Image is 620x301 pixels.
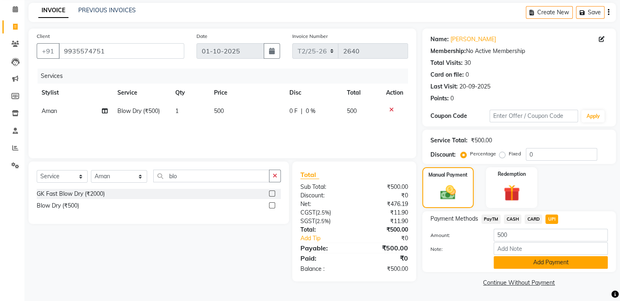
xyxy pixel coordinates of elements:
[526,6,573,19] button: Create New
[209,84,285,102] th: Price
[525,215,542,224] span: CARD
[38,3,68,18] a: INVOICE
[481,215,501,224] span: PayTM
[354,200,414,208] div: ₹476.19
[306,107,316,115] span: 0 %
[494,229,608,241] input: Amount
[354,208,414,217] div: ₹11.90
[289,107,298,115] span: 0 F
[37,190,105,198] div: GK Fast Blow Dry (₹2000)
[504,215,521,224] span: CASH
[300,217,315,225] span: SGST
[490,110,578,122] input: Enter Offer / Coupon Code
[470,150,496,157] label: Percentage
[117,107,160,115] span: Blow Dry (₹500)
[499,183,525,203] img: _gift.svg
[498,170,526,178] label: Redemption
[317,209,329,216] span: 2.5%
[466,71,469,79] div: 0
[581,110,605,122] button: Apply
[153,170,269,182] input: Search or Scan
[42,107,57,115] span: Aman
[294,253,354,263] div: Paid:
[285,84,342,102] th: Disc
[430,150,456,159] div: Discount:
[38,69,414,84] div: Services
[424,279,614,287] a: Continue Without Payment
[170,84,209,102] th: Qty
[428,171,468,179] label: Manual Payment
[430,215,478,223] span: Payment Methods
[430,35,449,44] div: Name:
[292,33,328,40] label: Invoice Number
[424,246,488,253] label: Note:
[59,43,184,59] input: Search by Name/Mobile/Email/Code
[424,232,488,239] label: Amount:
[294,243,354,253] div: Payable:
[294,183,354,191] div: Sub Total:
[37,84,113,102] th: Stylist
[435,184,461,201] img: _cash.svg
[494,256,608,269] button: Add Payment
[494,242,608,255] input: Add Note
[354,253,414,263] div: ₹0
[354,243,414,253] div: ₹500.00
[294,226,354,234] div: Total:
[354,226,414,234] div: ₹500.00
[317,218,329,224] span: 2.5%
[342,84,381,102] th: Total
[430,112,490,120] div: Coupon Code
[294,234,364,243] a: Add Tip
[294,217,354,226] div: ( )
[354,265,414,273] div: ₹500.00
[300,209,316,216] span: CGST
[300,170,319,179] span: Total
[430,71,464,79] div: Card on file:
[37,201,79,210] div: Blow Dry (₹500)
[113,84,170,102] th: Service
[430,94,449,103] div: Points:
[509,150,521,157] label: Fixed
[364,234,414,243] div: ₹0
[430,136,468,145] div: Service Total:
[294,200,354,208] div: Net:
[459,82,490,91] div: 20-09-2025
[37,43,60,59] button: +91
[430,82,458,91] div: Last Visit:
[576,6,605,19] button: Save
[354,183,414,191] div: ₹500.00
[347,107,357,115] span: 500
[294,208,354,217] div: ( )
[430,59,463,67] div: Total Visits:
[381,84,408,102] th: Action
[175,107,179,115] span: 1
[450,94,454,103] div: 0
[78,7,136,14] a: PREVIOUS INVOICES
[196,33,207,40] label: Date
[464,59,471,67] div: 30
[214,107,224,115] span: 500
[294,191,354,200] div: Discount:
[354,191,414,200] div: ₹0
[37,33,50,40] label: Client
[301,107,302,115] span: |
[450,35,496,44] a: [PERSON_NAME]
[294,265,354,273] div: Balance :
[545,215,558,224] span: UPI
[471,136,492,145] div: ₹500.00
[354,217,414,226] div: ₹11.90
[430,47,608,55] div: No Active Membership
[430,47,466,55] div: Membership:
